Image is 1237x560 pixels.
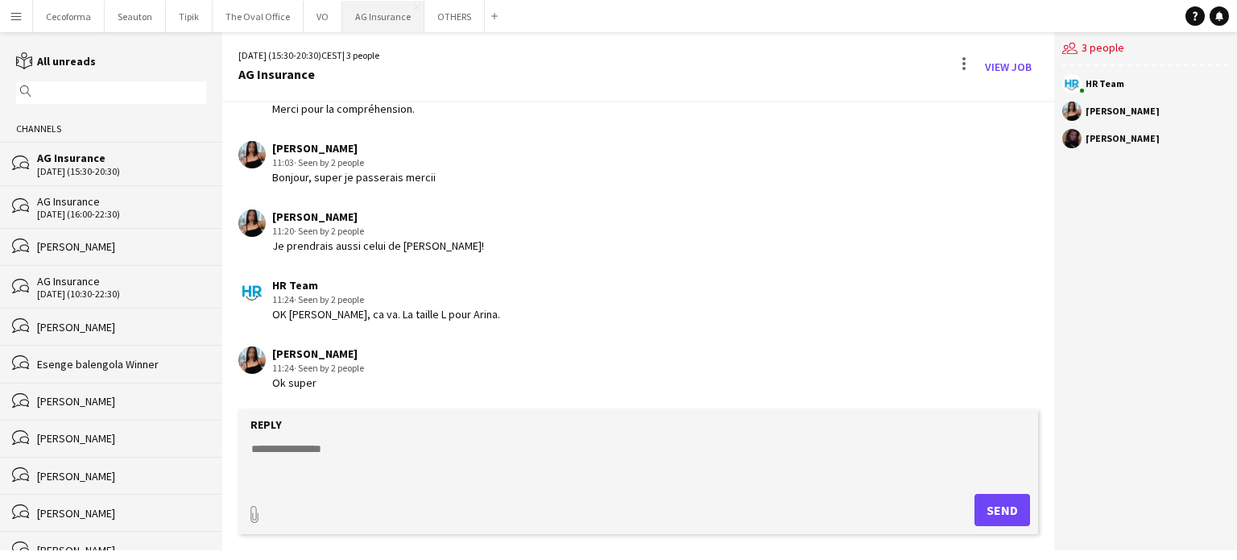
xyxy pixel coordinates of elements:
[166,1,213,32] button: Tipik
[37,239,206,254] div: [PERSON_NAME]
[37,394,206,409] div: [PERSON_NAME]
[33,1,105,32] button: Cecoforma
[272,278,500,292] div: HR Team
[272,307,500,321] div: OK [PERSON_NAME], ca va. La taille L pour Arina.
[304,1,342,32] button: VO
[37,320,206,334] div: [PERSON_NAME]
[272,170,436,185] div: Bonjour, super je passerais mercii
[272,292,500,307] div: 11:24
[37,209,206,220] div: [DATE] (16:00-22:30)
[37,431,206,446] div: [PERSON_NAME]
[272,209,484,224] div: [PERSON_NAME]
[37,166,206,177] div: [DATE] (15:30-20:30)
[321,49,342,61] span: CEST
[37,288,206,300] div: [DATE] (10:30-22:30)
[272,156,436,170] div: 11:03
[105,1,166,32] button: Seauton
[213,1,304,32] button: The Oval Office
[1086,106,1160,116] div: [PERSON_NAME]
[37,506,206,521] div: [PERSON_NAME]
[37,151,206,165] div: AG Insurance
[250,417,282,432] label: Reply
[272,224,484,239] div: 11:20
[16,54,96,68] a: All unreads
[272,361,364,375] div: 11:24
[238,48,379,63] div: [DATE] (15:30-20:30) | 3 people
[1086,134,1160,143] div: [PERSON_NAME]
[272,375,364,390] div: Ok super
[37,274,206,288] div: AG Insurance
[978,54,1038,80] a: View Job
[272,239,484,253] div: Je prendrais aussi celui de [PERSON_NAME]!
[238,67,379,81] div: AG Insurance
[37,357,206,371] div: Esenge balengola Winner
[37,469,206,483] div: [PERSON_NAME]
[424,1,485,32] button: OTHERS
[294,362,364,374] span: · Seen by 2 people
[272,346,364,361] div: [PERSON_NAME]
[294,225,364,237] span: · Seen by 2 people
[37,194,206,209] div: AG Insurance
[37,543,206,558] div: [PERSON_NAME]
[294,156,364,168] span: · Seen by 2 people
[294,293,364,305] span: · Seen by 2 people
[1086,79,1124,89] div: HR Team
[272,141,436,156] div: [PERSON_NAME]
[342,1,424,32] button: AG Insurance
[974,494,1030,526] button: Send
[1062,32,1229,66] div: 3 people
